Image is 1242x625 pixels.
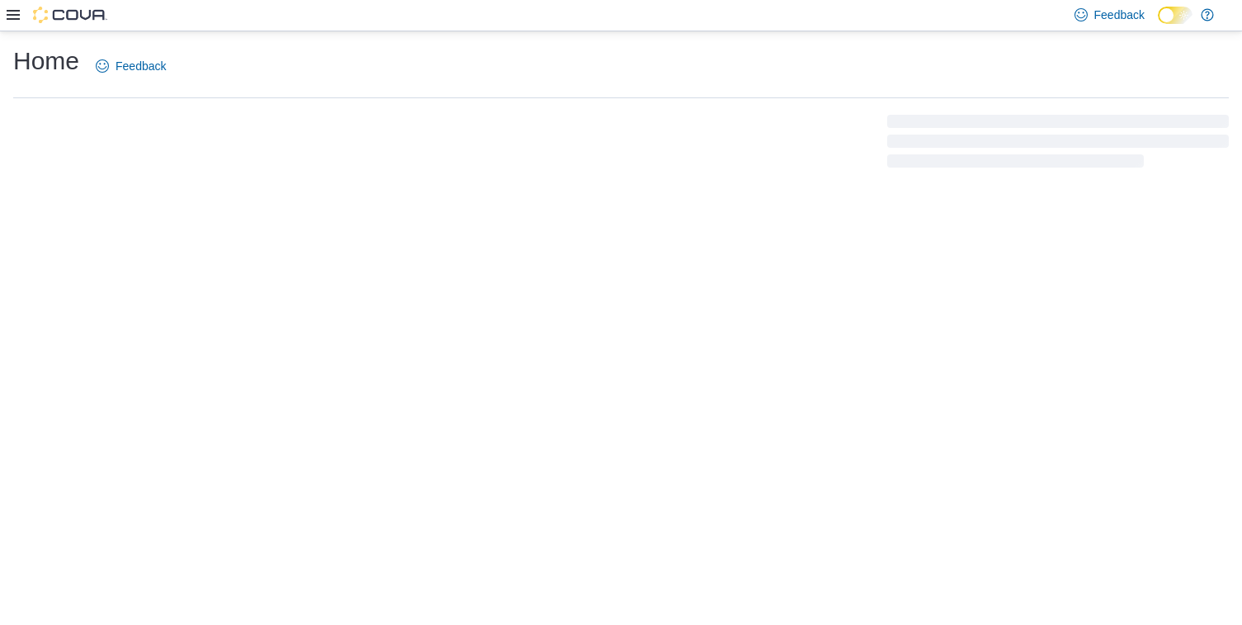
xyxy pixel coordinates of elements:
input: Dark Mode [1158,7,1192,24]
span: Feedback [1094,7,1145,23]
img: Cova [33,7,107,23]
h1: Home [13,45,79,78]
span: Loading [887,118,1229,171]
span: Dark Mode [1158,24,1159,25]
a: Feedback [89,50,172,83]
span: Feedback [116,58,166,74]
